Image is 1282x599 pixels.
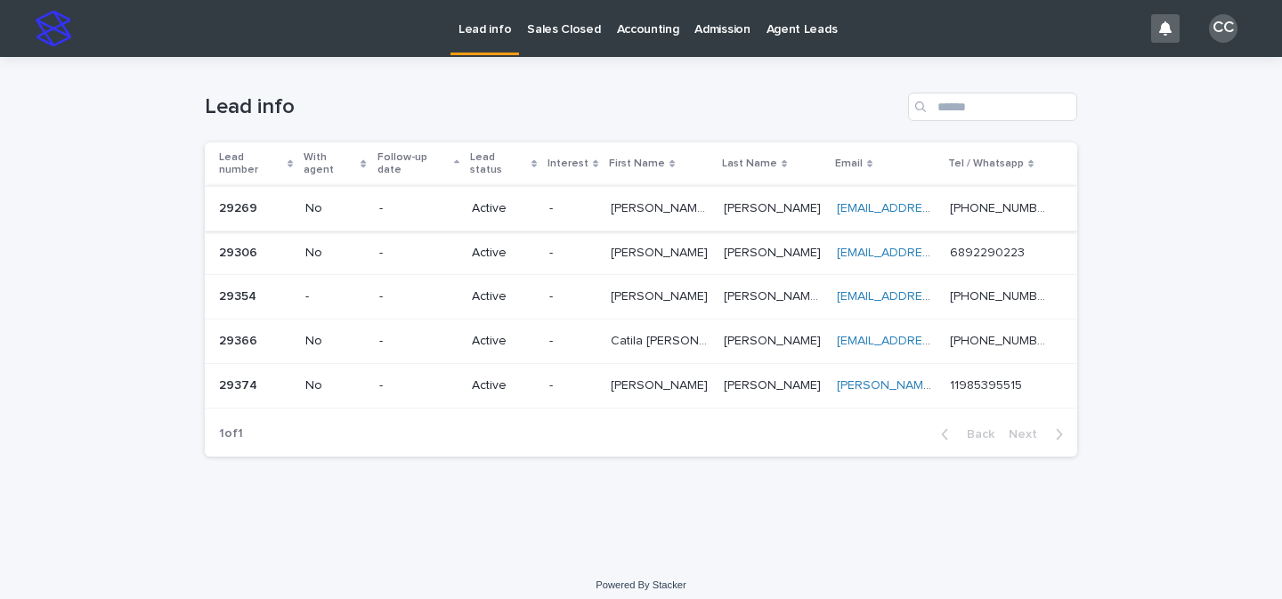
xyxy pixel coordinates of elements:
[219,242,261,261] p: 29306
[205,94,901,120] h1: Lead info
[205,320,1077,364] tr: 2936629366 No-Active-Catila [PERSON_NAME] de [PERSON_NAME] daCatila [PERSON_NAME] de [PERSON_NAME...
[36,11,71,46] img: stacker-logo-s-only.png
[549,289,596,304] p: -
[305,334,365,349] p: No
[950,286,1052,304] p: [PHONE_NUMBER]
[549,378,596,393] p: -
[724,375,824,393] p: [PERSON_NAME]
[205,231,1077,275] tr: 2930629306 No-Active-[PERSON_NAME][PERSON_NAME] [PERSON_NAME][PERSON_NAME] [EMAIL_ADDRESS][DOMAIN...
[472,289,535,304] p: Active
[1002,426,1077,442] button: Next
[379,334,458,349] p: -
[205,363,1077,408] tr: 2937429374 No-Active-[PERSON_NAME][PERSON_NAME] [PERSON_NAME][PERSON_NAME] [PERSON_NAME][EMAIL_AD...
[611,330,713,349] p: Catila maria Lopes de souza Maurício da
[472,378,535,393] p: Active
[611,198,713,216] p: [PERSON_NAME] [PERSON_NAME]
[950,198,1052,216] p: +5565999836445
[379,246,458,261] p: -
[205,186,1077,231] tr: 2926929269 No-Active-[PERSON_NAME] [PERSON_NAME][PERSON_NAME] [PERSON_NAME] [PERSON_NAME][PERSON_...
[596,579,686,590] a: Powered By Stacker
[724,286,826,304] p: [PERSON_NAME] [PERSON_NAME]
[724,198,824,216] p: [PERSON_NAME]
[472,201,535,216] p: Active
[219,286,260,304] p: 29354
[305,289,365,304] p: -
[724,330,824,349] p: [PERSON_NAME]
[1209,14,1237,43] div: CC
[948,154,1024,174] p: Tel / Whatsapp
[950,330,1052,349] p: +5533999750300
[609,154,665,174] p: First Name
[379,289,458,304] p: -
[305,246,365,261] p: No
[950,375,1026,393] p: 11985395515
[549,334,596,349] p: -
[611,242,711,261] p: [PERSON_NAME]
[470,148,527,181] p: Lead status
[305,378,365,393] p: No
[548,154,588,174] p: Interest
[837,247,1038,259] a: [EMAIL_ADDRESS][DOMAIN_NAME]
[377,148,450,181] p: Follow-up date
[205,275,1077,320] tr: 2935429354 --Active-[PERSON_NAME][PERSON_NAME] [PERSON_NAME] [PERSON_NAME][PERSON_NAME] [PERSON_N...
[472,334,535,349] p: Active
[219,148,283,181] p: Lead number
[219,375,261,393] p: 29374
[611,286,711,304] p: [PERSON_NAME]
[1009,428,1048,441] span: Next
[835,154,863,174] p: Email
[549,246,596,261] p: -
[837,202,1038,215] a: [EMAIL_ADDRESS][DOMAIN_NAME]
[379,201,458,216] p: -
[722,154,777,174] p: Last Name
[950,242,1028,261] p: 6892290223
[304,148,357,181] p: With agent
[927,426,1002,442] button: Back
[837,290,1038,303] a: [EMAIL_ADDRESS][DOMAIN_NAME]
[219,330,261,349] p: 29366
[205,412,257,456] p: 1 of 1
[472,246,535,261] p: Active
[908,93,1077,121] input: Search
[956,428,994,441] span: Back
[305,201,365,216] p: No
[219,198,261,216] p: 29269
[611,375,711,393] p: [PERSON_NAME]
[379,378,458,393] p: -
[724,242,824,261] p: Dea Alves Demantova
[837,335,1038,347] a: [EMAIL_ADDRESS][DOMAIN_NAME]
[549,201,596,216] p: -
